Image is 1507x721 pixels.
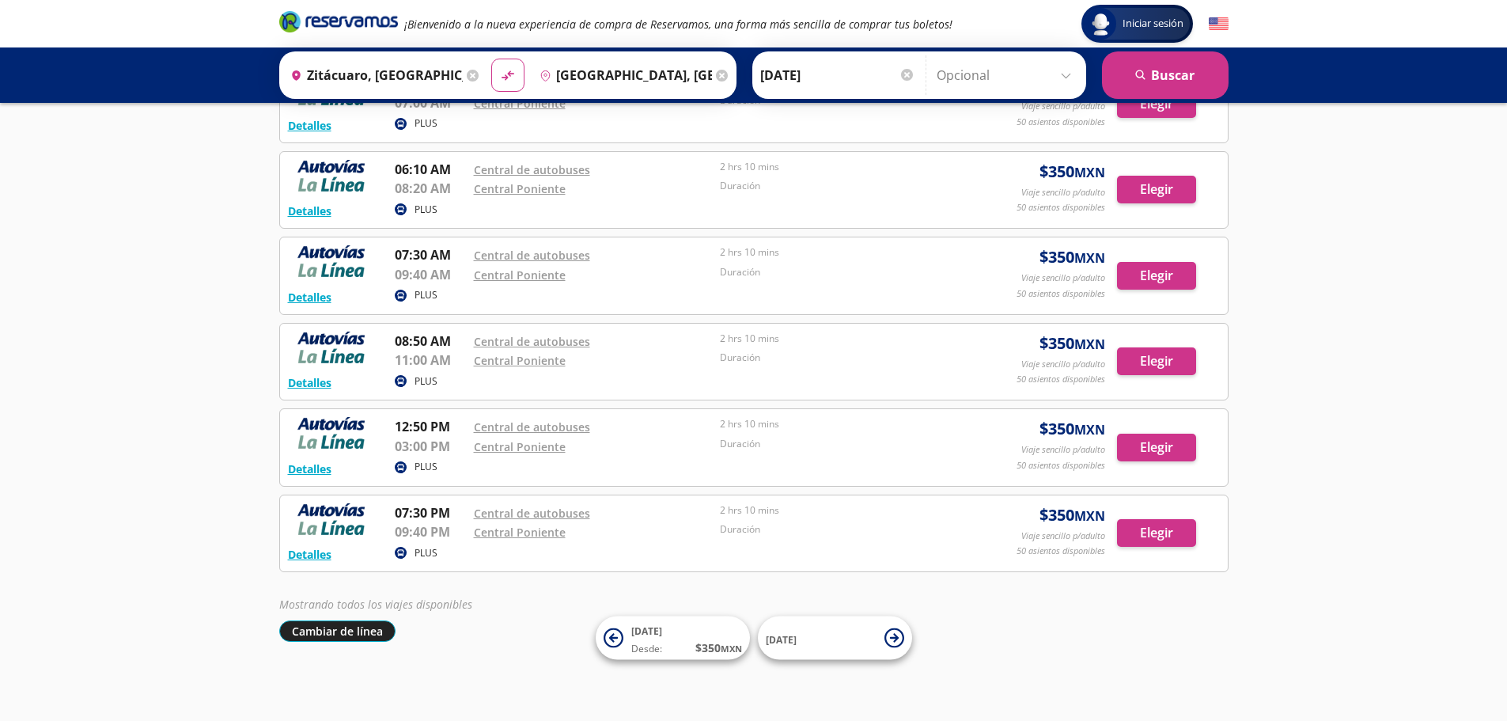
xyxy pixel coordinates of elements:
p: 12:50 PM [395,417,466,436]
p: Viaje sencillo p/adulto [1021,529,1105,543]
a: Central de autobuses [474,248,590,263]
p: 50 asientos disponibles [1017,545,1105,558]
a: Brand Logo [279,9,398,38]
button: Elegir [1117,90,1196,118]
button: Elegir [1117,434,1196,461]
button: Detalles [288,117,331,134]
a: Central de autobuses [474,334,590,349]
p: PLUS [415,460,437,474]
span: Iniciar sesión [1116,16,1190,32]
p: Duración [720,437,959,451]
p: 2 hrs 10 mins [720,160,959,174]
p: 09:40 AM [395,265,466,284]
p: 06:10 AM [395,160,466,179]
input: Opcional [937,55,1078,95]
span: $ 350 [1039,160,1105,184]
p: 08:50 AM [395,332,466,351]
p: 11:00 AM [395,351,466,370]
p: PLUS [415,374,437,389]
input: Buscar Destino [533,55,712,95]
button: Detalles [288,289,331,305]
p: 03:00 PM [395,437,466,456]
button: Elegir [1117,262,1196,290]
input: Buscar Origen [284,55,463,95]
a: Central Poniente [474,439,566,454]
p: 2 hrs 10 mins [720,417,959,431]
p: 07:30 PM [395,503,466,522]
p: 2 hrs 10 mins [720,245,959,260]
small: MXN [1074,336,1105,353]
p: Duración [720,522,959,537]
input: Elegir Fecha [760,55,915,95]
button: Elegir [1117,519,1196,547]
button: Buscar [1102,51,1229,99]
small: MXN [721,643,742,655]
a: Central Poniente [474,268,566,283]
p: 50 asientos disponibles [1017,116,1105,129]
button: English [1209,14,1229,34]
img: RESERVAMOS [288,417,375,449]
button: Detalles [288,546,331,563]
p: Duración [720,351,959,365]
p: 50 asientos disponibles [1017,287,1105,301]
button: Cambiar de línea [279,620,396,642]
small: MXN [1074,249,1105,267]
p: PLUS [415,116,437,131]
a: Central Poniente [474,353,566,368]
a: Central de autobuses [474,419,590,434]
p: Viaje sencillo p/adulto [1021,358,1105,371]
p: Viaje sencillo p/adulto [1021,271,1105,285]
img: RESERVAMOS [288,160,375,192]
span: Desde: [631,642,662,656]
button: Elegir [1117,176,1196,203]
button: Elegir [1117,347,1196,375]
small: MXN [1074,421,1105,438]
p: 07:30 AM [395,245,466,264]
p: PLUS [415,203,437,217]
em: ¡Bienvenido a la nueva experiencia de compra de Reservamos, una forma más sencilla de comprar tus... [404,17,952,32]
a: Central Poniente [474,96,566,111]
p: Duración [720,265,959,279]
button: [DATE]Desde:$350MXN [596,617,750,660]
button: Detalles [288,374,331,391]
p: 2 hrs 10 mins [720,332,959,346]
p: 50 asientos disponibles [1017,459,1105,472]
p: 50 asientos disponibles [1017,373,1105,386]
img: RESERVAMOS [288,503,375,535]
p: 09:40 PM [395,522,466,541]
img: RESERVAMOS [288,245,375,277]
em: Mostrando todos los viajes disponibles [279,597,472,612]
span: $ 350 [1039,417,1105,441]
p: PLUS [415,288,437,302]
span: [DATE] [631,624,662,638]
p: Viaje sencillo p/adulto [1021,100,1105,113]
p: Duración [720,179,959,193]
span: $ 350 [695,639,742,656]
span: $ 350 [1039,503,1105,527]
small: MXN [1074,164,1105,181]
span: $ 350 [1039,332,1105,355]
p: Viaje sencillo p/adulto [1021,186,1105,199]
a: Central de autobuses [474,506,590,521]
p: 50 asientos disponibles [1017,201,1105,214]
p: PLUS [415,546,437,560]
a: Central de autobuses [474,162,590,177]
button: [DATE] [758,617,912,660]
p: Viaje sencillo p/adulto [1021,443,1105,457]
p: 08:20 AM [395,179,466,198]
button: Detalles [288,461,331,477]
span: $ 350 [1039,245,1105,269]
img: RESERVAMOS [288,332,375,363]
a: Central Poniente [474,181,566,196]
i: Brand Logo [279,9,398,33]
button: Detalles [288,203,331,219]
small: MXN [1074,507,1105,525]
p: 2 hrs 10 mins [720,503,959,518]
a: Central Poniente [474,525,566,540]
span: [DATE] [766,632,797,646]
